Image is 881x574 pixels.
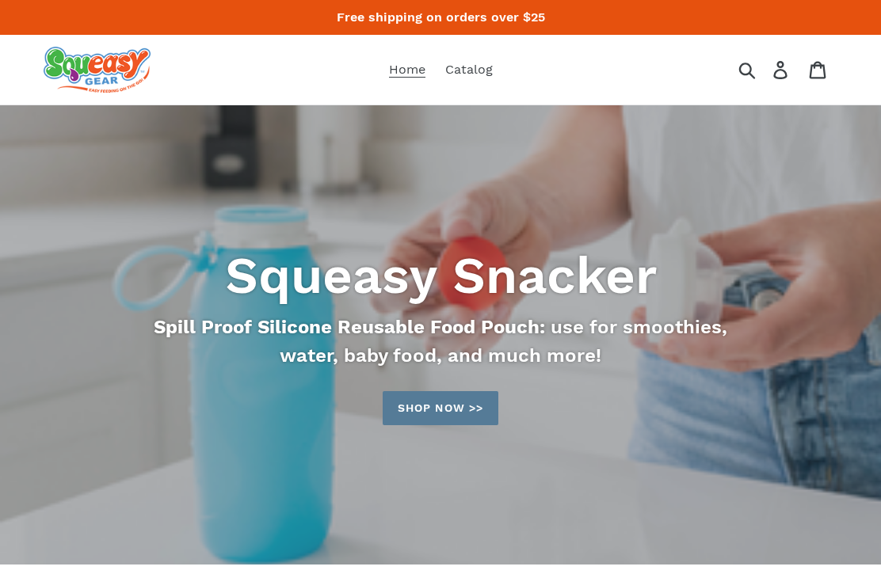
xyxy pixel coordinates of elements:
p: use for smoothies, water, baby food, and much more! [143,313,738,370]
a: Home [381,58,433,82]
span: Catalog [445,62,493,78]
img: squeasy gear snacker portable food pouch [44,47,151,93]
span: Home [389,62,425,78]
strong: Spill Proof Silicone Reusable Food Pouch: [154,316,545,338]
a: Catalog [437,58,501,82]
h2: Squeasy Snacker [44,245,837,306]
a: Shop now >>: Catalog [383,391,498,425]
